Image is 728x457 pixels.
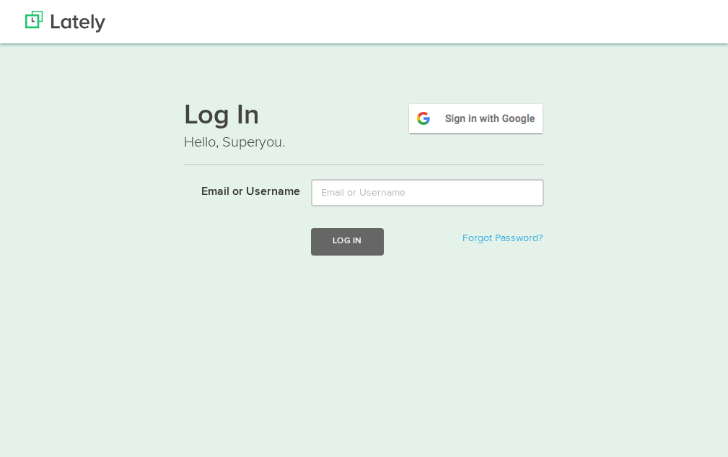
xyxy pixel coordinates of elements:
[184,102,545,132] h1: Log In
[462,233,543,243] a: Forgot Password?
[407,102,545,135] img: google-signin.png
[311,179,544,206] input: Email or Username
[25,11,105,32] img: Lately
[184,132,545,153] p: Hello, Superyou.
[173,179,301,201] label: Email or Username
[311,228,383,255] button: Log In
